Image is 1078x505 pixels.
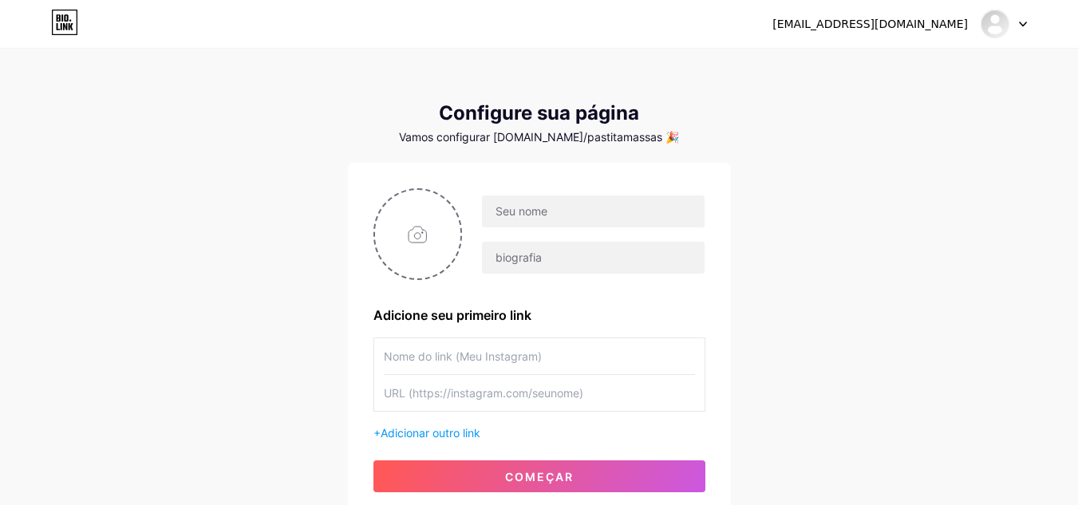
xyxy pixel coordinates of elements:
[980,9,1010,39] img: pastitamassas
[373,426,381,440] font: +
[482,195,704,227] input: Seu nome
[772,18,968,30] font: [EMAIL_ADDRESS][DOMAIN_NAME]
[482,242,704,274] input: biografia
[439,101,639,124] font: Configure sua página
[373,460,705,492] button: começar
[384,375,695,411] input: URL (https://instagram.com/seunome)
[373,307,531,323] font: Adicione seu primeiro link
[381,426,480,440] font: Adicionar outro link
[384,338,695,374] input: Nome do link (Meu Instagram)
[505,470,574,483] font: começar
[399,130,679,144] font: Vamos configurar [DOMAIN_NAME]/pastitamassas 🎉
